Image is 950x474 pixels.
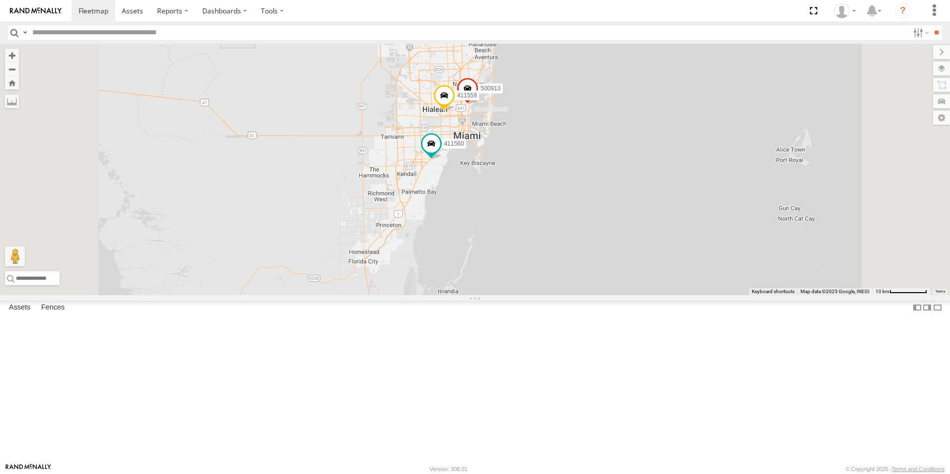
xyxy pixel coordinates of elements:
[935,290,946,294] a: Terms (opens in new tab)
[444,140,464,147] span: 411560
[875,289,889,294] span: 10 km
[831,3,860,18] div: Chino Castillo
[922,301,932,315] label: Dock Summary Table to the Right
[892,466,945,472] a: Terms and Conditions
[800,289,870,294] span: Map data ©2025 Google, INEGI
[909,25,931,40] label: Search Filter Options
[10,7,62,14] img: rand-logo.svg
[5,94,19,108] label: Measure
[480,85,500,92] span: 500913
[895,3,911,19] i: ?
[430,466,468,472] div: Version: 308.01
[912,301,922,315] label: Dock Summary Table to the Left
[5,246,25,266] button: Drag Pegman onto the map to open Street View
[5,76,19,89] button: Zoom Home
[933,111,950,125] label: Map Settings
[872,288,930,295] button: Map Scale: 10 km per 72 pixels
[4,301,35,315] label: Assets
[21,25,29,40] label: Search Query
[457,92,477,99] span: 411559
[36,301,70,315] label: Fences
[846,466,945,472] div: © Copyright 2025 -
[933,301,943,315] label: Hide Summary Table
[752,288,794,295] button: Keyboard shortcuts
[5,49,19,62] button: Zoom in
[5,464,51,474] a: Visit our Website
[5,62,19,76] button: Zoom out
